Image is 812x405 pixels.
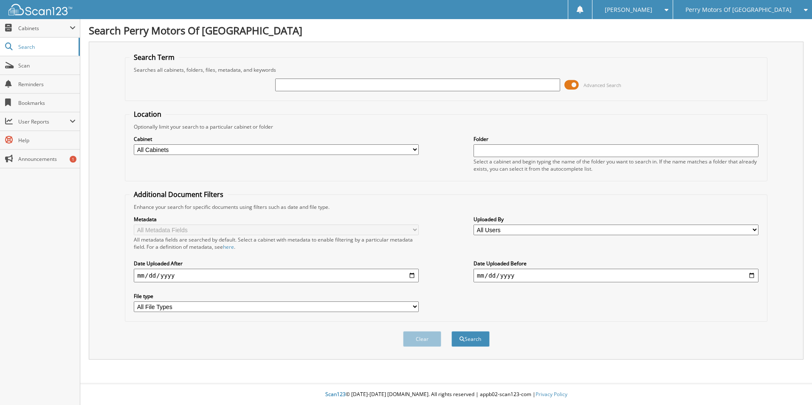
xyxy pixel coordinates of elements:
[18,81,76,88] span: Reminders
[130,203,763,211] div: Enhance your search for specific documents using filters such as date and file type.
[18,137,76,144] span: Help
[134,292,419,300] label: File type
[130,110,166,119] legend: Location
[130,53,179,62] legend: Search Term
[134,260,419,267] label: Date Uploaded After
[474,216,758,223] label: Uploaded By
[18,118,70,125] span: User Reports
[70,156,76,163] div: 1
[134,236,419,250] div: All metadata fields are searched by default. Select a cabinet with metadata to enable filtering b...
[474,269,758,282] input: end
[605,7,652,12] span: [PERSON_NAME]
[325,391,346,398] span: Scan123
[134,269,419,282] input: start
[685,7,792,12] span: Perry Motors Of [GEOGRAPHIC_DATA]
[89,23,804,37] h1: Search Perry Motors Of [GEOGRAPHIC_DATA]
[130,190,228,199] legend: Additional Document Filters
[223,243,234,250] a: here
[474,260,758,267] label: Date Uploaded Before
[130,123,763,130] div: Optionally limit your search to a particular cabinet or folder
[474,135,758,143] label: Folder
[403,331,441,347] button: Clear
[451,331,490,347] button: Search
[18,155,76,163] span: Announcements
[18,25,70,32] span: Cabinets
[8,4,72,15] img: scan123-logo-white.svg
[536,391,567,398] a: Privacy Policy
[130,66,763,73] div: Searches all cabinets, folders, files, metadata, and keywords
[18,43,74,51] span: Search
[134,135,419,143] label: Cabinet
[584,82,621,88] span: Advanced Search
[474,158,758,172] div: Select a cabinet and begin typing the name of the folder you want to search in. If the name match...
[18,99,76,107] span: Bookmarks
[80,384,812,405] div: © [DATE]-[DATE] [DOMAIN_NAME]. All rights reserved | appb02-scan123-com |
[18,62,76,69] span: Scan
[134,216,419,223] label: Metadata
